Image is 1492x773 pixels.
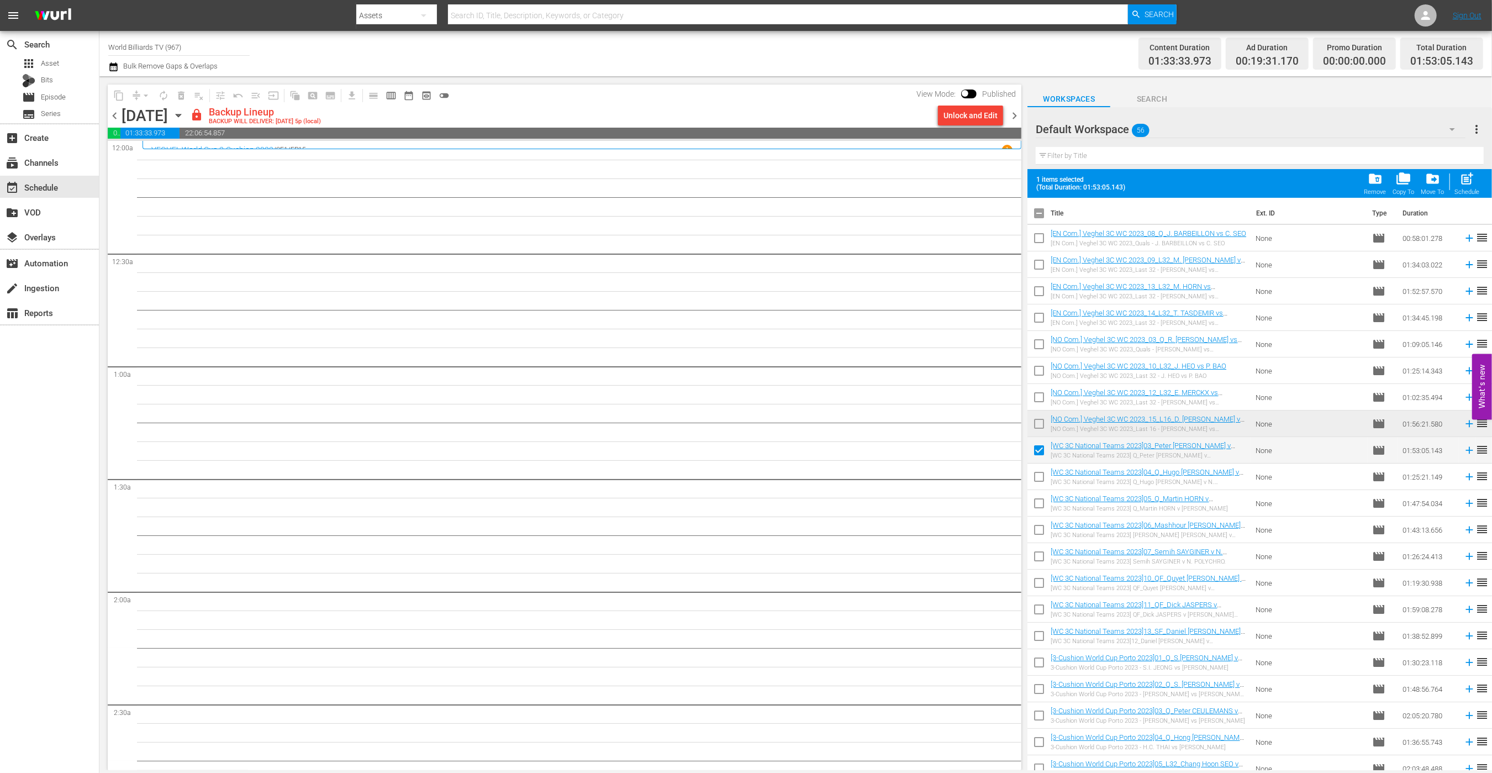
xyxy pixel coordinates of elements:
a: [NO Com.] Veghel 3C WC 2023_10_L32_J. HEO vs P. BAO [1051,362,1226,370]
span: Episode [1372,735,1385,749]
td: None [1251,702,1368,729]
svg: Add to Schedule [1463,577,1475,589]
svg: Add to Schedule [1463,471,1475,483]
span: Series [41,108,61,119]
td: 01:26:24.413 [1398,543,1459,570]
div: [WC 3C National Teams 2023] Q_Martin HORN v [PERSON_NAME] [1051,505,1246,512]
span: View Mode: [911,90,961,98]
div: Move To [1421,188,1444,196]
span: VOD [6,206,19,219]
td: 01:09:05.146 [1398,331,1459,357]
span: Episode [1372,364,1385,377]
span: 00:00:00.000 [1323,55,1386,68]
div: Default Workspace [1036,114,1465,145]
div: [EN Com.] Veghel 3C WC 2023_Last 32 - [PERSON_NAME] vs [PERSON_NAME] [1051,319,1246,327]
td: None [1251,623,1368,649]
td: None [1251,543,1368,570]
div: [WC 3C National Teams 2023]12_Daniel [PERSON_NAME] v [PERSON_NAME].mp4 [1051,638,1246,645]
span: 00:19:31.170 [1236,55,1299,68]
div: [WC 3C National Teams 2023] Semih SAYGINER v N. POLYCHRO. [1051,558,1246,565]
div: [WC 3C National Teams 2023] QF_Quyet [PERSON_NAME] v [PERSON_NAME] [1051,585,1246,592]
td: None [1251,278,1368,304]
td: None [1251,411,1368,437]
div: Total Duration [1410,40,1473,55]
span: reorder [1475,284,1489,297]
div: Schedule [1455,188,1480,196]
a: Sign Out [1453,11,1482,20]
button: more_vert [1470,116,1484,143]
div: [NO Com.] Veghel 3C WC 2023_Last 32 - [PERSON_NAME] vs [PERSON_NAME] SON [1051,399,1246,406]
td: 00:58:01.278 [1398,225,1459,251]
span: reorder [1475,417,1489,430]
span: Workspaces [1027,92,1110,106]
span: 01:33:33.973 [120,128,180,139]
span: Search [1110,92,1193,106]
svg: Add to Schedule [1463,524,1475,536]
span: Ingestion [6,282,19,295]
div: Copy To [1393,188,1415,196]
span: Asset [41,58,59,69]
p: 1 [1005,146,1009,154]
span: date_range_outlined [403,90,414,101]
span: reorder [1475,337,1489,350]
span: Search [6,38,19,51]
span: reorder [1475,655,1489,669]
a: [EN Com.] Veghel 3C WC 2023_08_Q_J. BARBEILLON vs C. SEO [1051,229,1246,238]
span: Episode [1372,311,1385,324]
span: Channels [6,156,19,170]
span: Create Series Block [321,87,339,104]
a: [WC 3C National Teams 2023]07_Semih SAYGINER v N. POLYCHRO. [1051,548,1227,564]
td: 01:25:14.343 [1398,357,1459,384]
span: Episode [1372,232,1385,245]
div: Bits [22,74,35,87]
span: View Backup [418,87,435,104]
span: Bulk Remove Gaps & Overlaps [122,62,218,70]
span: Remove Gaps & Overlaps [128,87,155,104]
span: Episode [1372,709,1385,722]
div: Unlock and Edit [943,106,998,125]
span: Published [977,90,1021,98]
svg: Add to Schedule [1463,259,1475,271]
div: [EN Com.] Veghel 3C WC 2023_Last 32 - [PERSON_NAME] vs [PERSON_NAME] [1051,293,1246,300]
span: drive_file_move [1425,171,1440,186]
span: Copy Item To Workspace [1390,168,1418,199]
span: 00:19:31.170 [108,128,120,139]
span: Episode [1372,523,1385,537]
svg: Add to Schedule [1463,656,1475,669]
a: VEGHEL World Cup 3-Cushion 2023 [151,145,273,154]
span: Episode [1372,603,1385,616]
td: None [1251,490,1368,517]
span: reorder [1475,602,1489,616]
a: [WC 3C National Teams 2023]03_Peter [PERSON_NAME] v [PERSON_NAME] [1051,441,1235,458]
a: [WC 3C National Teams 2023]05_Q_Martin HORN v [PERSON_NAME] [1051,495,1213,511]
span: Episode [1372,550,1385,563]
td: 02:05:20.780 [1398,702,1459,729]
svg: Add to Schedule [1463,391,1475,403]
svg: Add to Schedule [1463,630,1475,642]
span: Remove Item From Workspace [1361,168,1390,199]
span: Clear Lineup [190,87,208,104]
div: Ad Duration [1236,40,1299,55]
td: 01:52:57.570 [1398,278,1459,304]
div: [NO Com.] Veghel 3C WC 2023_Quals - [PERSON_NAME] vs [PERSON_NAME] [1051,346,1246,353]
span: chevron_left [108,109,122,123]
button: Search [1128,4,1177,24]
div: [EN Com.] Veghel 3C WC 2023_Quals - J. BARBEILLON vs C. SEO [1051,240,1246,247]
a: [EN Com.] Veghel 3C WC 2023_13_L32_M. HORN vs [PERSON_NAME] [1051,282,1215,299]
button: Copy To [1390,168,1418,199]
span: Episode [1372,629,1385,643]
div: [EN Com.] Veghel 3C WC 2023_Last 32 - [PERSON_NAME] vs [PERSON_NAME] [1051,266,1246,274]
span: 24 hours Lineup View is OFF [435,87,453,104]
span: reorder [1475,629,1489,642]
span: Copy Lineup [110,87,128,104]
span: more_vert [1470,123,1484,136]
td: 01:36:55.743 [1398,729,1459,755]
td: 01:56:21.580 [1398,411,1459,437]
img: ans4CAIJ8jUAAAAAAAAAAAAAAAAAAAAAAAAgQb4GAAAAAAAAAAAAAAAAAAAAAAAAJMjXAAAAAAAAAAAAAAAAAAAAAAAAgAT5G... [27,3,80,29]
span: reorder [1475,735,1489,748]
a: [WC 3C National Teams 2023]06_Mashhour [PERSON_NAME] v [PERSON_NAME] [1051,521,1246,538]
div: 3-Cushion World Cup Porto 2023 - H.C. THAI vs [PERSON_NAME] [1051,744,1246,751]
span: Move Item To Workspace [1418,168,1448,199]
span: 01:53:05.143 [1410,55,1473,68]
span: folder_delete [1368,171,1383,186]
